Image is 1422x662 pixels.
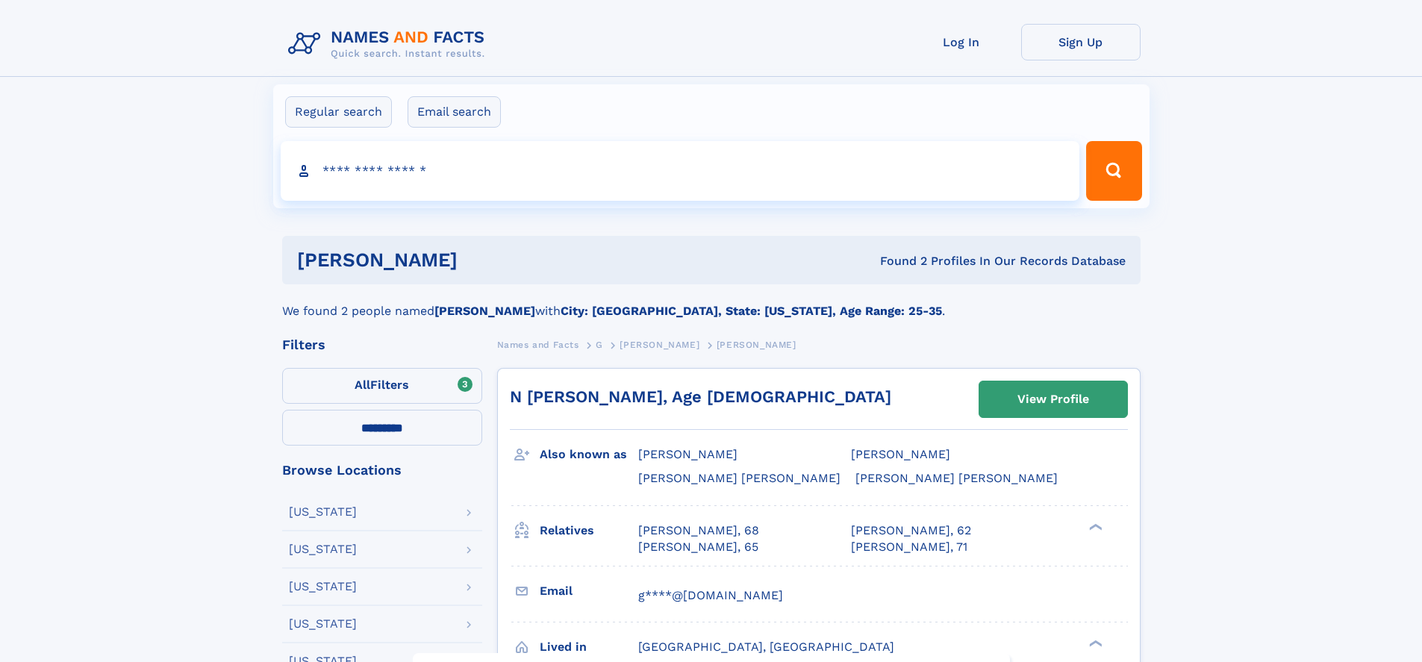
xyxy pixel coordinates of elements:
[638,471,841,485] span: [PERSON_NAME] [PERSON_NAME]
[289,581,357,593] div: [US_STATE]
[1085,522,1103,531] div: ❯
[1086,141,1141,201] button: Search Button
[497,335,579,354] a: Names and Facts
[289,618,357,630] div: [US_STATE]
[540,442,638,467] h3: Also known as
[620,340,699,350] span: [PERSON_NAME]
[851,447,950,461] span: [PERSON_NAME]
[1021,24,1141,60] a: Sign Up
[408,96,501,128] label: Email search
[281,141,1080,201] input: search input
[282,24,497,64] img: Logo Names and Facts
[510,387,891,406] a: N [PERSON_NAME], Age [DEMOGRAPHIC_DATA]
[282,368,482,404] label: Filters
[297,251,669,269] h1: [PERSON_NAME]
[540,578,638,604] h3: Email
[596,340,603,350] span: G
[355,378,370,392] span: All
[434,304,535,318] b: [PERSON_NAME]
[902,24,1021,60] a: Log In
[851,539,967,555] a: [PERSON_NAME], 71
[855,471,1058,485] span: [PERSON_NAME] [PERSON_NAME]
[282,338,482,352] div: Filters
[669,253,1126,269] div: Found 2 Profiles In Our Records Database
[638,447,737,461] span: [PERSON_NAME]
[282,463,482,477] div: Browse Locations
[1085,638,1103,648] div: ❯
[638,640,894,654] span: [GEOGRAPHIC_DATA], [GEOGRAPHIC_DATA]
[540,518,638,543] h3: Relatives
[851,522,971,539] a: [PERSON_NAME], 62
[289,506,357,518] div: [US_STATE]
[979,381,1127,417] a: View Profile
[620,335,699,354] a: [PERSON_NAME]
[289,543,357,555] div: [US_STATE]
[285,96,392,128] label: Regular search
[540,634,638,660] h3: Lived in
[282,284,1141,320] div: We found 2 people named with .
[638,522,759,539] a: [PERSON_NAME], 68
[1017,382,1089,416] div: View Profile
[561,304,942,318] b: City: [GEOGRAPHIC_DATA], State: [US_STATE], Age Range: 25-35
[596,335,603,354] a: G
[638,539,758,555] a: [PERSON_NAME], 65
[717,340,796,350] span: [PERSON_NAME]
